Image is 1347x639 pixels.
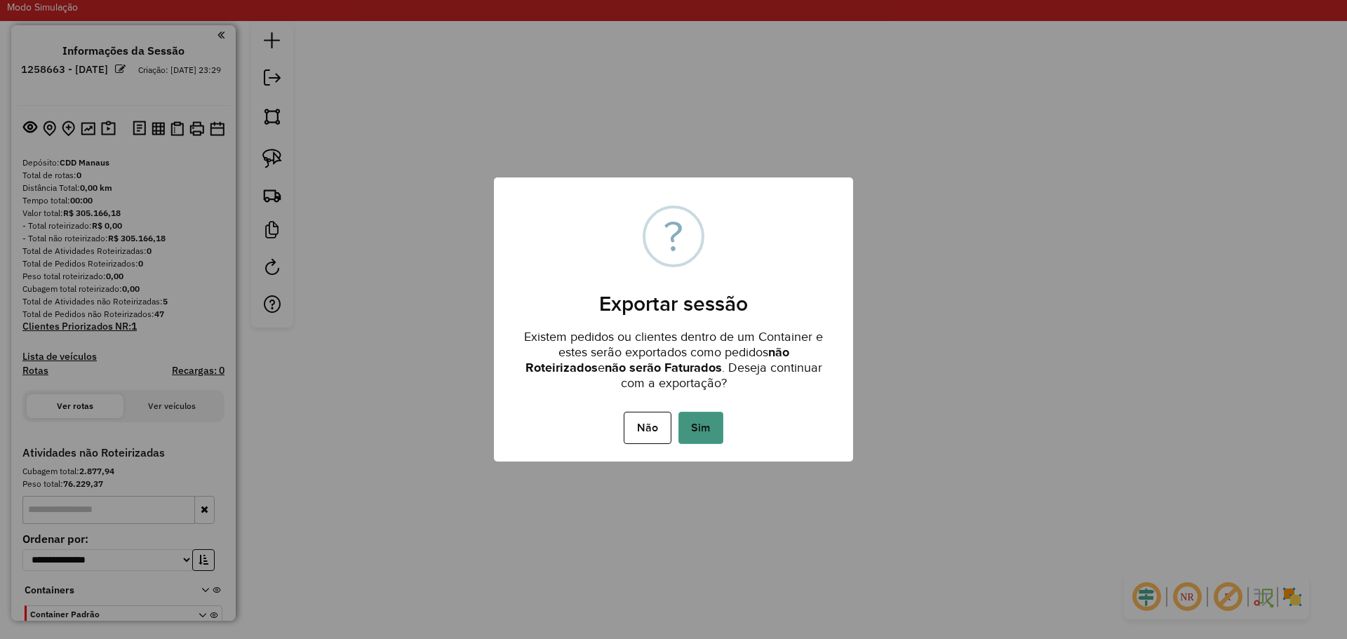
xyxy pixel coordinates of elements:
[494,316,853,394] div: Existem pedidos ou clientes dentro de um Container e estes serão exportados como pedidos e . Dese...
[605,361,722,375] strong: não serão Faturados
[525,345,789,375] strong: não Roteirizados
[664,208,683,264] div: ?
[624,412,671,444] button: Não
[678,412,723,444] button: Sim
[494,274,853,316] h2: Exportar sessão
